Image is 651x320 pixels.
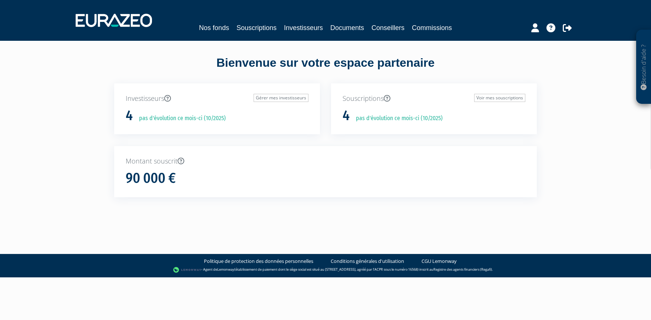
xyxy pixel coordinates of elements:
a: CGU Lemonway [422,258,457,265]
img: logo-lemonway.png [173,266,202,274]
a: Souscriptions [237,23,277,33]
p: Souscriptions [343,94,525,103]
a: Lemonway [217,267,234,272]
p: Investisseurs [126,94,308,103]
a: Commissions [412,23,452,33]
p: Montant souscrit [126,156,525,166]
p: pas d'évolution ce mois-ci (10/2025) [351,114,443,123]
h1: 4 [343,108,350,123]
div: - Agent de (établissement de paiement dont le siège social est situé au [STREET_ADDRESS], agréé p... [7,266,644,274]
a: Registre des agents financiers (Regafi) [433,267,492,272]
p: pas d'évolution ce mois-ci (10/2025) [134,114,226,123]
p: Besoin d'aide ? [640,34,648,100]
img: 1732889491-logotype_eurazeo_blanc_rvb.png [76,14,152,27]
a: Voir mes souscriptions [474,94,525,102]
a: Documents [330,23,364,33]
h1: 4 [126,108,133,123]
a: Gérer mes investisseurs [254,94,308,102]
div: Bienvenue sur votre espace partenaire [109,55,542,83]
a: Investisseurs [284,23,323,33]
a: Politique de protection des données personnelles [204,258,313,265]
a: Nos fonds [199,23,229,33]
a: Conditions générales d'utilisation [331,258,404,265]
a: Conseillers [371,23,404,33]
h1: 90 000 € [126,171,176,186]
